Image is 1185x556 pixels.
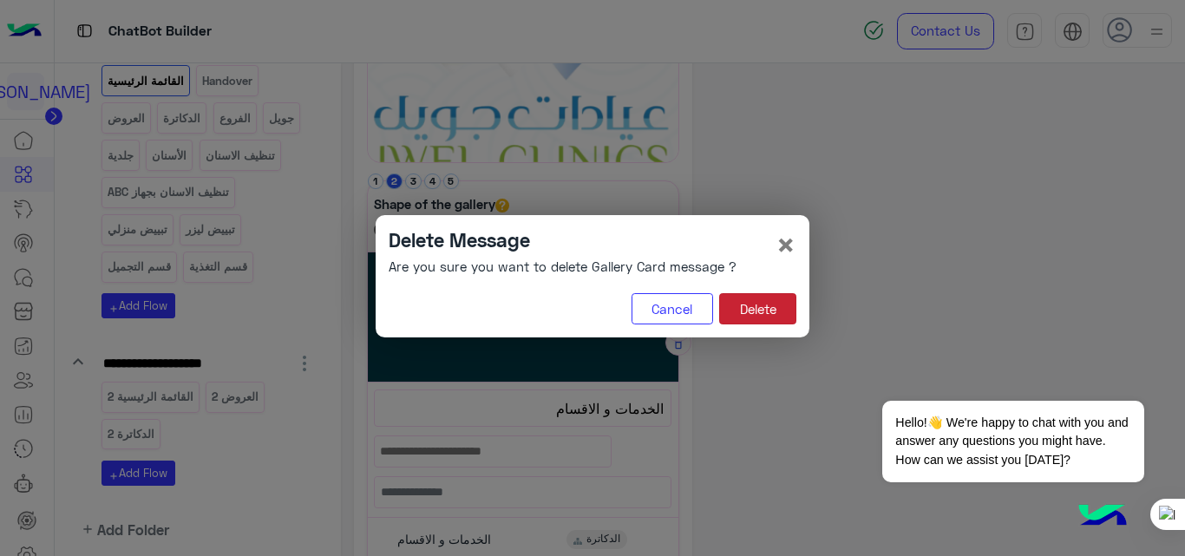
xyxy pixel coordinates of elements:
span: Hello!👋 We're happy to chat with you and answer any questions you might have. How can we assist y... [882,401,1143,482]
h4: Delete Message [389,228,737,252]
button: Cancel [632,293,713,324]
button: Delete [719,293,796,324]
button: Close [776,228,796,261]
h6: Are you sure you want to delete Gallery Card message ? [389,258,737,274]
img: hulul-logo.png [1072,487,1133,547]
span: × [776,225,796,264]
